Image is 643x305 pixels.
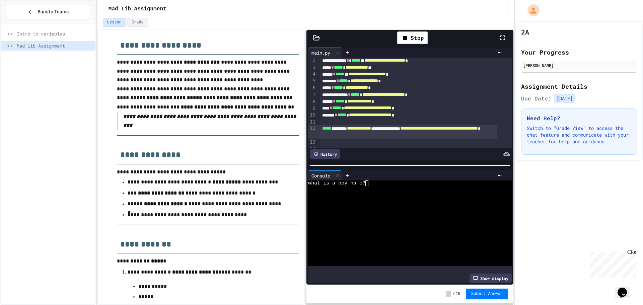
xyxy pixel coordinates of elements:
[470,274,512,283] div: Show display
[38,8,69,15] span: Back to Teams
[471,291,503,297] span: Submit Answer
[521,94,551,102] span: Due Date:
[308,49,334,56] div: main.py
[308,180,365,186] span: what is a boy name?
[308,119,316,126] div: 11
[308,125,316,139] div: 12
[310,149,340,159] div: History
[308,78,316,84] div: 5
[527,114,631,122] h3: Need Help?
[466,289,508,299] button: Submit Answer
[554,94,575,103] span: [DATE]
[308,57,316,64] div: 2
[3,3,46,43] div: Chat with us now!Close
[308,64,316,71] div: 3
[308,146,316,152] div: 14
[308,48,342,58] div: main.py
[308,85,316,91] div: 6
[587,249,636,278] iframe: chat widget
[523,62,635,68] div: [PERSON_NAME]
[308,172,334,179] div: Console
[521,82,637,91] h2: Assignment Details
[452,291,455,297] span: /
[308,170,342,180] div: Console
[615,278,636,298] iframe: chat widget
[308,112,316,119] div: 10
[308,139,316,146] div: 13
[520,3,541,18] div: My Account
[308,105,316,112] div: 9
[308,71,316,78] div: 4
[308,91,316,98] div: 7
[17,30,93,37] span: Intro to variables
[127,18,148,27] button: Grade
[6,5,90,19] button: Back to Teams
[17,42,93,49] span: Mad Lib Assignment
[446,291,451,297] span: -
[456,291,460,297] span: 10
[527,125,631,145] p: Switch to "Grade View" to access the chat feature and communicate with your teacher for help and ...
[521,48,637,57] h2: Your Progress
[397,31,428,44] div: Stop
[103,18,126,27] button: Lesson
[521,27,529,36] h1: 2A
[109,5,166,13] span: Mad Lib Assignment
[308,98,316,105] div: 8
